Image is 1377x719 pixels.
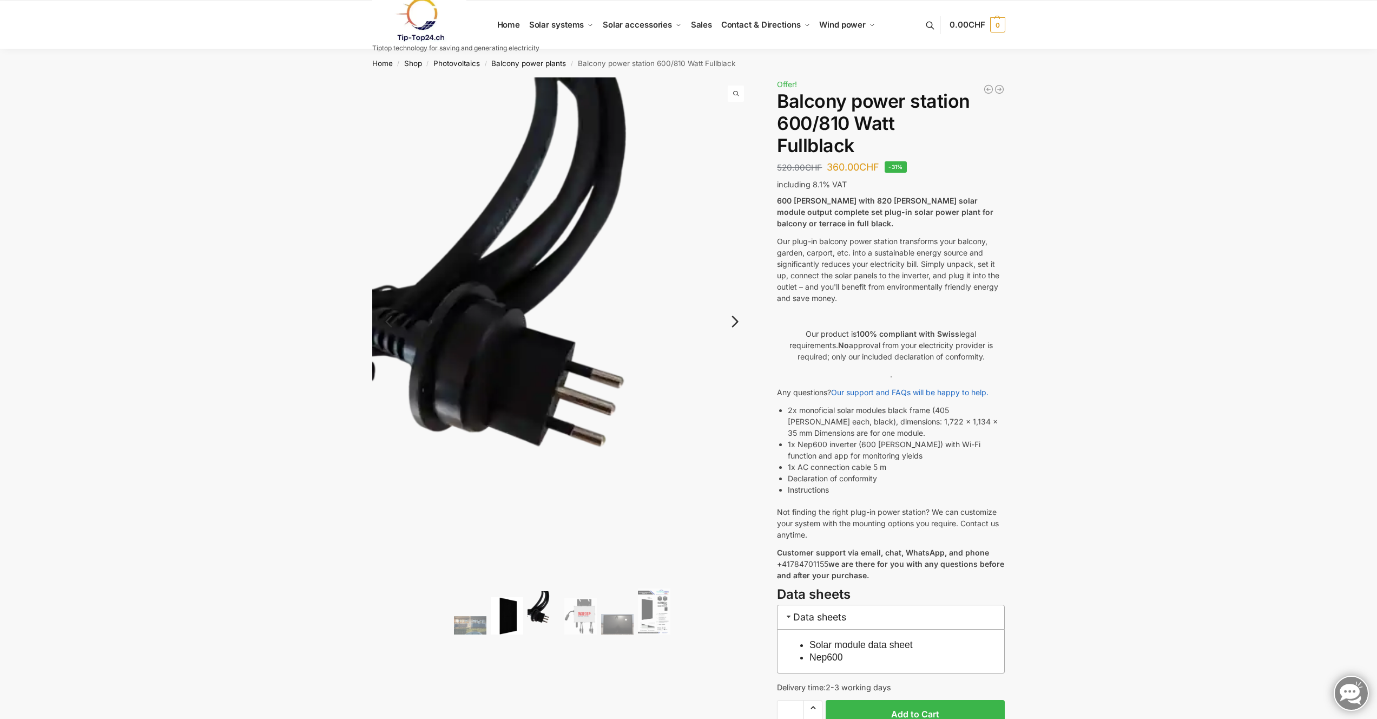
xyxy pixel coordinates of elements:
[789,329,977,350] font: legal requirements.
[809,652,843,663] a: Nep600
[524,1,598,49] a: Solar systems
[426,60,429,67] font: /
[397,60,399,67] font: /
[788,406,998,437] font: 2x monoficial solar modules black frame (405 [PERSON_NAME] each, black), dimensions: 1,722 x 1,13...
[782,559,828,568] font: 41784701155
[996,21,999,29] font: 0
[721,19,801,30] font: Contact & Directions
[777,507,999,539] font: Not finding the right plug-in power station? We can customize your system with the mounting optio...
[528,591,560,635] img: Connection cable-3 meters_Swiss plug
[372,77,752,584] img: Balcony power station 600/810 Watt Fullblack 5
[491,597,523,635] img: TommaTech front
[950,9,1005,41] a: 0.00CHF 0
[804,701,822,715] span: Increase quantity
[372,44,539,52] font: Tiptop technology for saving and generating electricity
[809,639,913,650] a: Solar module data sheet
[601,614,634,635] img: Balcony power station 600/810 Watt Fullblack – Image 5
[433,59,480,68] a: Photovoltaics
[831,388,989,397] a: Our support and FAQs will be happy to help.
[983,84,994,95] a: Balcony power station 445/600 Watt Bificial
[838,341,849,350] font: No
[777,237,999,303] font: Our plug-in balcony power station transforms your balcony, garden, carport, etc. into a sustainab...
[815,1,880,49] a: Wind power
[827,161,859,173] font: 360.00
[603,19,672,30] font: Solar accessories
[454,616,486,634] img: 2 balcony power plants
[485,60,487,67] font: /
[777,586,851,602] font: Data sheets
[819,19,866,30] font: Wind power
[777,388,831,397] font: Any questions?
[994,84,1005,95] a: Balcony power station 405/600 watts expandable
[777,80,797,89] font: Offer!
[777,180,847,189] font: including 8.1% VAT
[890,370,892,379] font: .
[777,683,826,692] font: Delivery time:
[404,59,422,68] a: Shop
[691,19,713,30] font: Sales
[788,440,980,460] font: 1x Nep600 inverter (600 [PERSON_NAME]) with Wi-Fi function and app for monitoring yields
[372,59,393,68] a: Home
[805,162,822,173] font: CHF
[716,1,815,49] a: Contact & Directions
[686,1,716,49] a: Sales
[529,19,584,30] font: Solar systems
[564,598,597,634] img: NEP 800 throttleable to 600 watts
[826,683,891,692] font: 2-3 working days
[788,485,829,494] font: Instructions
[353,49,1024,77] nav: Breadcrumb
[788,462,886,472] font: 1x AC connection cable 5 m
[968,19,985,30] font: CHF
[856,329,959,338] font: 100% compliant with Swiss
[950,19,968,30] font: 0.00
[793,611,846,623] font: Data sheets
[578,59,735,68] font: Balcony power station 600/810 Watt Fullblack
[777,548,989,568] font: Customer support via email, chat, WhatsApp, and phone +
[491,59,566,68] a: Balcony power plants
[777,90,970,156] font: Balcony power station 600/810 Watt Fullblack
[798,341,993,361] font: approval from your electricity provider is required; only our included declaration of conformity.
[777,559,1004,580] font: we are there for you with any questions before and after your purchase.
[598,1,687,49] a: Solar accessories
[806,329,856,338] font: Our product is
[788,474,877,483] font: Declaration of conformity
[777,196,993,228] font: 600 [PERSON_NAME] with 820 [PERSON_NAME] solar module output complete set plug-in solar power pla...
[888,164,903,170] font: -31%
[571,60,573,67] font: /
[777,162,805,173] font: 520.00
[638,589,670,635] img: Balcony power station 600/810 Watt Fullblack – Image 6
[859,161,879,173] font: CHF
